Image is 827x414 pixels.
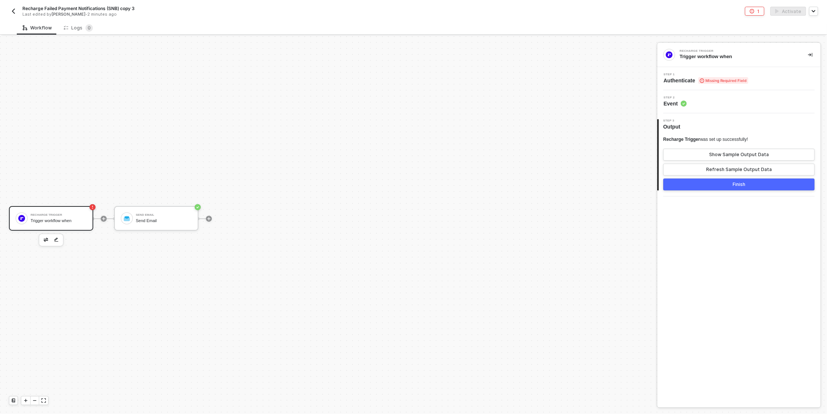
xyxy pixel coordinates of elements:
div: Trigger workflow when [680,53,796,60]
sup: 0 [85,24,93,32]
img: back [10,8,16,14]
button: Finish [663,178,815,190]
div: 1 [757,8,759,15]
div: Refresh Sample Output Data [706,167,772,173]
div: Logs [64,24,93,32]
div: Send Email [136,218,192,223]
div: Recharge Trigger [680,50,792,53]
span: icon-play [101,217,106,221]
span: Step 1 [664,73,748,76]
span: Authenticate [664,77,748,84]
span: [PERSON_NAME] [51,12,85,17]
span: Recharge Trigger [663,137,700,142]
span: Missing Required Field [698,77,748,84]
button: activateActivate [770,7,806,16]
img: edit-cred [44,238,48,241]
span: Recharge Failed Payment Notifications (SNB) copy 3 [22,5,135,12]
div: Step 1Authenticate Missing Required Field [657,73,821,84]
div: Finish [733,181,745,187]
button: back [9,7,18,16]
img: icon [18,215,25,222]
button: Refresh Sample Output Data [663,164,815,176]
button: 1 [745,7,764,16]
span: icon-play [24,398,28,403]
div: Trigger workflow when [31,218,87,223]
span: Step 2 [664,96,687,99]
span: icon-error-page [90,204,95,210]
div: Show Sample Output Data [709,152,769,158]
div: Recharge Trigger [31,214,87,217]
div: Workflow [23,25,52,31]
span: Output [663,123,683,130]
div: Step 3Output Recharge Triggerwas set up successfully!Show Sample Output DataRefresh Sample Output... [657,119,821,190]
img: edit-cred [54,237,59,243]
div: Last edited by - 2 minutes ago [22,12,397,17]
span: icon-error-page [750,9,754,13]
button: edit-cred [41,236,50,244]
span: Step 3 [663,119,683,122]
span: icon-minus [32,398,37,403]
span: icon-collapse-right [808,53,812,57]
span: icon-expand [41,398,46,403]
div: Send Email [136,214,192,217]
button: edit-cred [52,236,61,244]
span: icon-success-page [195,204,201,210]
img: integration-icon [666,51,673,58]
span: icon-play [207,217,211,221]
button: Show Sample Output Data [663,149,815,161]
img: icon [123,215,130,222]
span: Event [664,100,687,107]
div: was set up successfully! [663,136,748,143]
